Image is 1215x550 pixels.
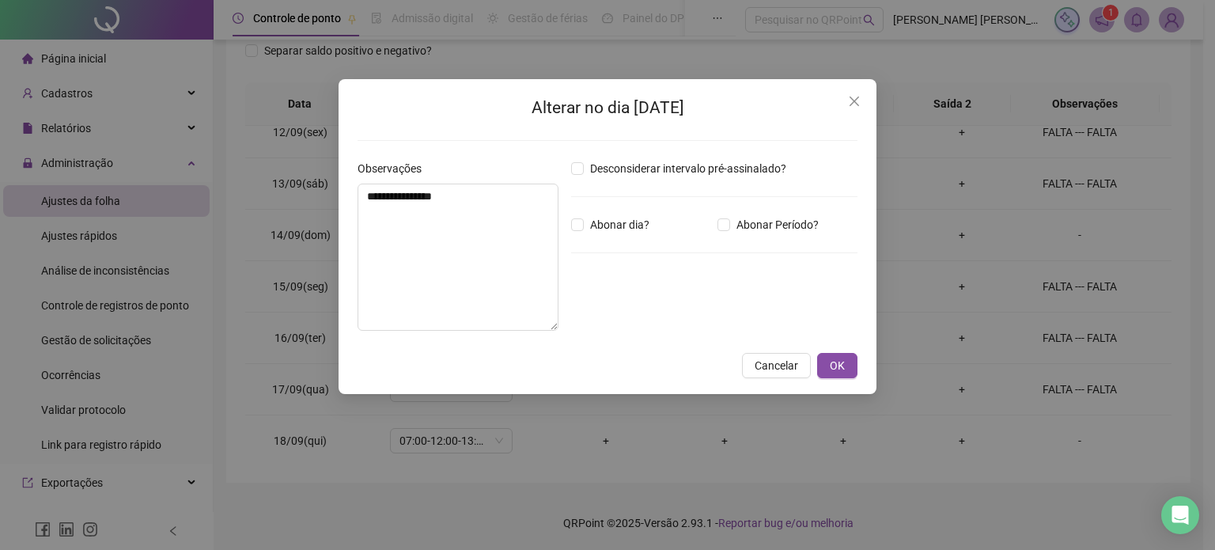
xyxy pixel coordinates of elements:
[584,160,793,177] span: Desconsiderar intervalo pré-assinalado?
[830,357,845,374] span: OK
[1161,496,1199,534] div: Open Intercom Messenger
[742,353,811,378] button: Cancelar
[584,216,656,233] span: Abonar dia?
[817,353,857,378] button: OK
[358,95,857,121] h2: Alterar no dia [DATE]
[848,95,861,108] span: close
[358,160,432,177] label: Observações
[730,216,825,233] span: Abonar Período?
[755,357,798,374] span: Cancelar
[842,89,867,114] button: Close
